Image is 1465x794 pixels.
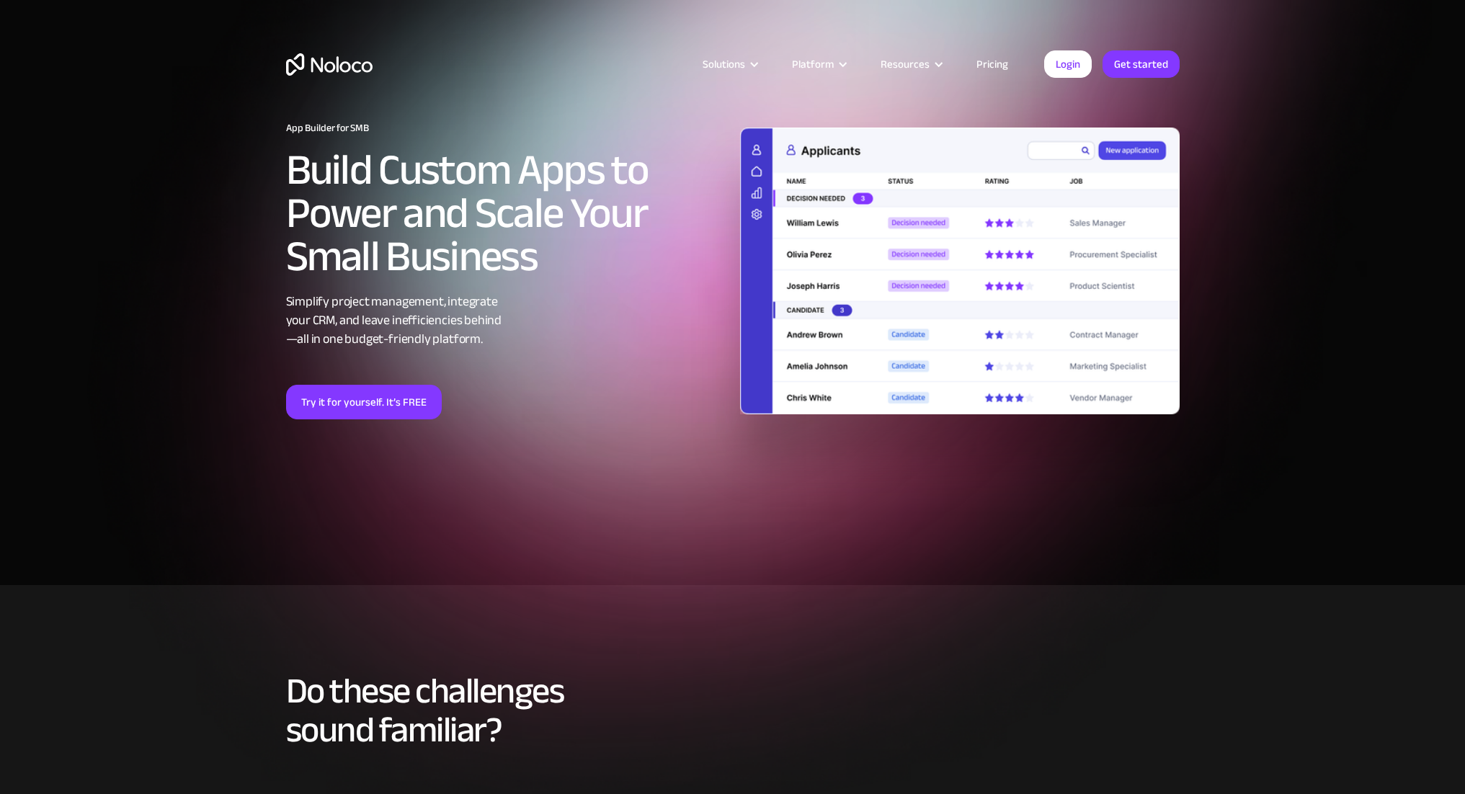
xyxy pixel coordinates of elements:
[1044,50,1092,78] a: Login
[685,55,774,73] div: Solutions
[1103,50,1180,78] a: Get started
[286,293,726,349] div: Simplify project management, integrate your CRM, and leave inefficiencies behind —all in one budg...
[703,55,745,73] div: Solutions
[286,385,442,419] a: Try it for yourself. It’s FREE
[792,55,834,73] div: Platform
[881,55,930,73] div: Resources
[286,53,373,76] a: home
[774,55,863,73] div: Platform
[863,55,958,73] div: Resources
[286,672,1180,749] h2: Do these challenges sound familiar?
[958,55,1026,73] a: Pricing
[286,148,726,278] h2: Build Custom Apps to Power and Scale Your Small Business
